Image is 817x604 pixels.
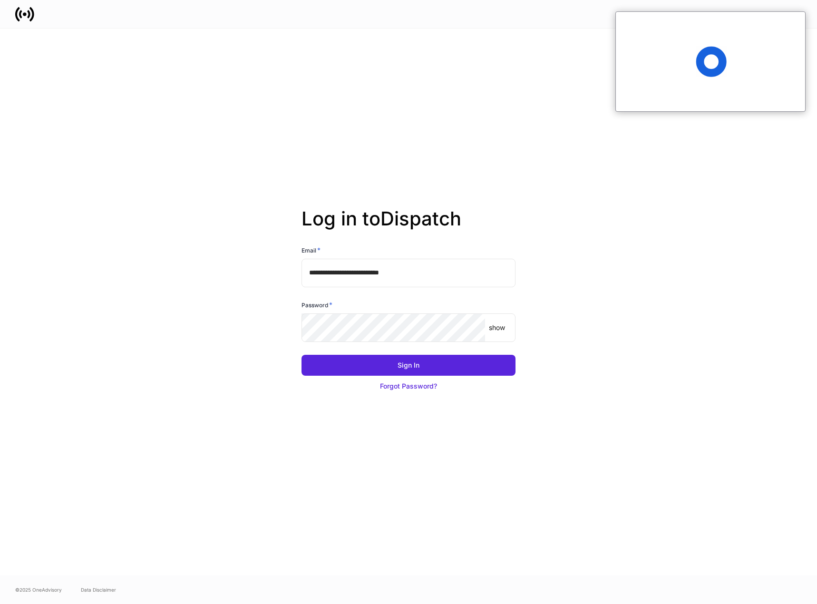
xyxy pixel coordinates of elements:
[302,355,515,376] button: Sign In
[81,586,116,594] a: Data Disclaimer
[489,323,505,332] p: show
[302,207,515,245] h2: Log in to Dispatch
[302,245,321,255] h6: Email
[380,381,437,391] div: Forgot Password?
[15,586,62,594] span: © 2025 OneAdvisory
[302,300,332,310] h6: Password
[302,376,515,397] button: Forgot Password?
[696,46,727,77] span: Loading
[398,360,419,370] div: Sign In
